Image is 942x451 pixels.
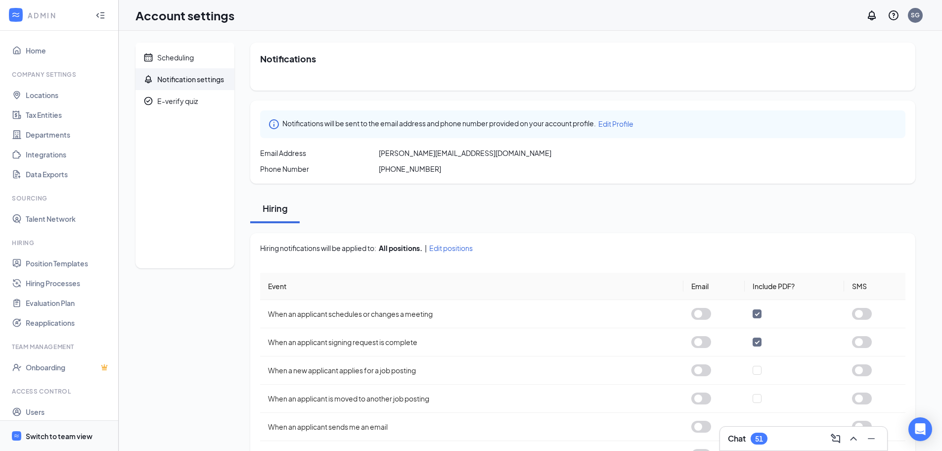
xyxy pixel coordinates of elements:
[260,300,683,328] td: When an applicant schedules or changes a meeting
[745,273,844,300] th: Include PDF?
[26,402,110,422] a: Users
[260,164,309,174] span: Phone Number
[598,119,633,128] span: Edit Profile
[26,164,110,184] a: Data Exports
[888,9,899,21] svg: QuestionInfo
[260,52,905,65] h2: Notifications
[26,125,110,145] a: Departments
[26,313,110,333] a: Reapplications
[12,70,108,79] div: Company Settings
[379,164,441,174] span: [PHONE_NUMBER]
[26,85,110,105] a: Locations
[26,431,92,441] div: Switch to team view
[830,433,842,445] svg: ComposeMessage
[135,7,234,24] h1: Account settings
[260,385,683,413] td: When an applicant is moved to another job posting
[828,431,844,447] button: ComposeMessage
[135,47,234,68] a: CalendarScheduling
[755,435,763,443] div: 51
[866,9,878,21] svg: Notifications
[26,105,110,125] a: Tax Entities
[911,11,920,19] div: SG
[26,145,110,164] a: Integrations
[12,194,108,202] div: Sourcing
[26,209,110,229] a: Talent Network
[157,96,198,106] div: E-verify quiz
[908,417,932,441] div: Open Intercom Messenger
[683,273,745,300] th: Email
[135,90,234,112] a: CheckmarkCircleE-verify quiz
[282,118,596,130] span: Notifications will be sent to the email address and phone number provided on your account profile.
[157,74,224,84] div: Notification settings
[13,433,20,439] svg: WorkstreamLogo
[379,243,422,253] div: All positions.
[12,387,108,396] div: Access control
[260,328,683,356] td: When an applicant signing request is complete
[728,433,746,444] h3: Chat
[260,356,683,385] td: When a new applicant applies for a job posting
[143,52,153,62] svg: Calendar
[26,357,110,377] a: OnboardingCrown
[135,68,234,90] a: BellNotification settings
[260,148,306,158] span: Email Address
[379,148,551,158] span: [PERSON_NAME][EMAIL_ADDRESS][DOMAIN_NAME]
[260,202,290,214] div: Hiring
[157,52,194,62] div: Scheduling
[846,431,861,447] button: ChevronUp
[429,243,473,253] span: Edit positions
[26,253,110,273] a: Position Templates
[598,118,633,130] a: Edit Profile
[95,10,105,20] svg: Collapse
[26,41,110,60] a: Home
[865,433,877,445] svg: Minimize
[848,433,859,445] svg: ChevronUp
[12,239,108,247] div: Hiring
[260,243,376,253] span: Hiring notifications will be applied to:
[12,343,108,351] div: Team Management
[425,243,427,253] span: |
[11,10,21,20] svg: WorkstreamLogo
[26,273,110,293] a: Hiring Processes
[28,10,87,20] div: ADMIN
[26,293,110,313] a: Evaluation Plan
[143,96,153,106] svg: CheckmarkCircle
[268,118,280,130] svg: Info
[863,431,879,447] button: Minimize
[844,273,905,300] th: SMS
[143,74,153,84] svg: Bell
[260,413,683,441] td: When an applicant sends me an email
[260,273,683,300] th: Event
